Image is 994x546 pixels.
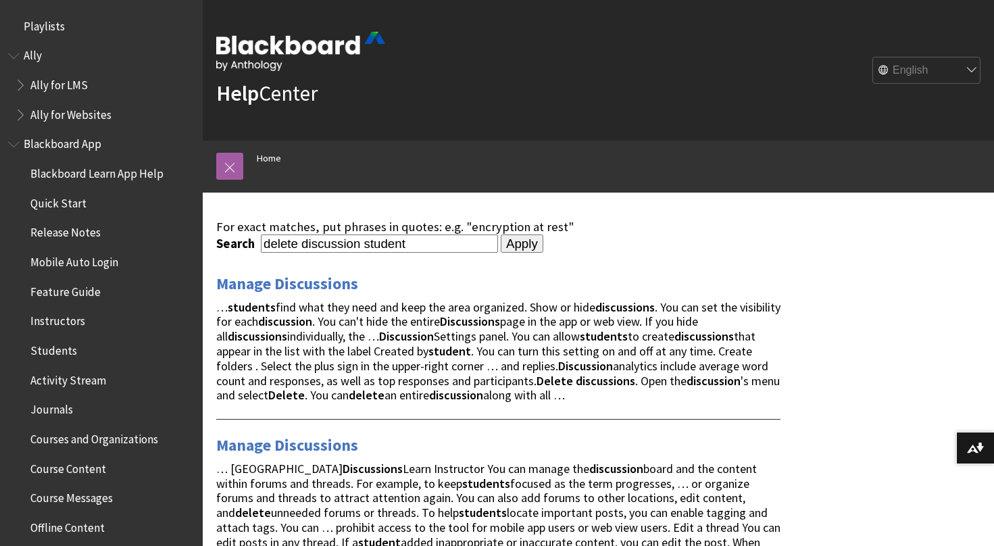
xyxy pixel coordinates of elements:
span: Instructors [30,310,85,328]
strong: Delete [268,387,305,403]
img: Blackboard by Anthology [216,32,385,71]
strong: Help [216,80,259,107]
span: Quick Start [30,192,86,210]
a: Manage Discussions [216,273,358,295]
a: Manage Discussions [216,435,358,456]
strong: delete [235,505,271,520]
strong: students [580,328,628,344]
strong: student [428,343,471,359]
span: Offline Content [30,516,105,535]
input: Apply [501,234,543,253]
span: Ally for Websites [30,103,111,122]
nav: Book outline for Playlists [8,15,195,38]
span: Mobile Auto Login [30,251,118,269]
strong: delete [349,387,384,403]
strong: students [462,476,510,491]
span: Students [30,339,77,357]
strong: Discussions [343,461,403,476]
select: Site Language Selector [873,57,981,84]
span: Blackboard App [24,133,101,151]
span: Courses and Organizations [30,428,158,446]
strong: students [459,505,507,520]
strong: students [228,299,276,315]
span: Release Notes [30,222,101,240]
strong: Delete [537,373,573,389]
strong: Discussions [440,314,500,329]
strong: discussions [595,299,655,315]
strong: discussions [674,328,734,344]
span: Blackboard Learn App Help [30,162,164,180]
span: Activity Stream [30,369,106,387]
strong: discussions [576,373,635,389]
label: Search [216,236,258,251]
strong: Discussion [379,328,434,344]
span: Playlists [24,15,65,33]
div: For exact matches, put phrases in quotes: e.g. "encryption at rest" [216,220,780,234]
strong: Discussion [558,358,613,374]
a: Home [257,150,281,167]
span: … find what they need and keep the area organized. Show or hide . You can set the visibility for ... [216,299,780,403]
a: HelpCenter [216,80,318,107]
strong: discussions [228,328,287,344]
span: Course Content [30,457,106,476]
nav: Book outline for Anthology Ally Help [8,45,195,126]
strong: discussion [258,314,312,329]
span: Feature Guide [30,280,101,299]
strong: discussion [687,373,741,389]
span: Journals [30,399,73,417]
span: Ally for LMS [30,74,88,92]
strong: discussion [429,387,483,403]
span: Course Messages [30,487,113,505]
strong: discussion [589,461,643,476]
span: Ally [24,45,42,63]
